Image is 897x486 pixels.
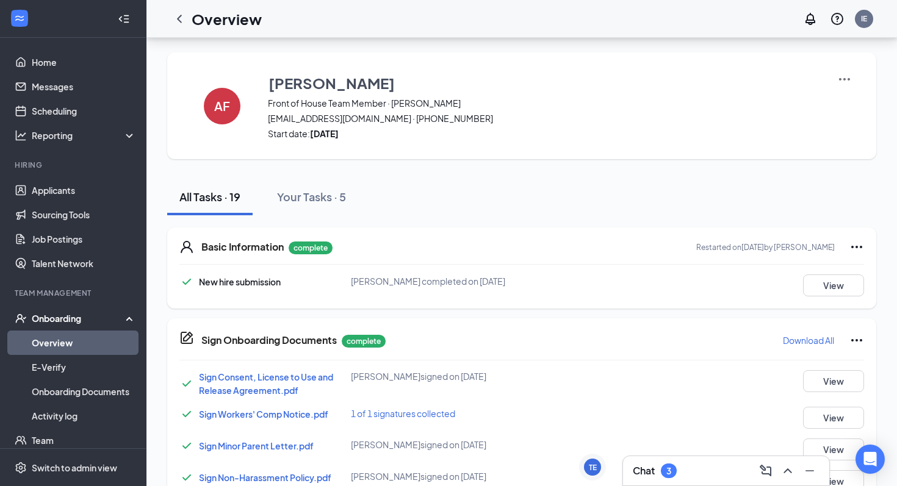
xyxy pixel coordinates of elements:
a: Overview [32,331,136,355]
a: Job Postings [32,227,136,251]
p: Restarted on [DATE] by [PERSON_NAME] [696,242,835,252]
span: [PERSON_NAME] completed on [DATE] [351,276,505,287]
svg: ComposeMessage [758,463,773,478]
svg: Analysis [15,129,27,141]
div: Open Intercom Messenger [856,445,885,474]
h5: Basic Information [201,240,284,254]
div: Hiring [15,160,134,170]
svg: Ellipses [849,240,864,254]
a: Sign Workers' Comp Notice.pdf [199,409,328,420]
span: New hire submission [199,276,281,287]
div: 3 [666,466,671,476]
button: ChevronUp [778,461,798,481]
a: Team [32,428,136,452]
div: Team Management [15,288,134,298]
h3: Chat [633,464,655,477]
div: All Tasks · 19 [179,189,240,204]
button: ComposeMessage [756,461,776,481]
span: [EMAIL_ADDRESS][DOMAIN_NAME] · [PHONE_NUMBER] [268,112,822,124]
a: Sign Consent, License to Use and Release Agreement.pdf [199,371,333,396]
a: Sign Non-Harassment Policy.pdf [199,472,331,483]
svg: QuestionInfo [830,12,845,26]
div: [PERSON_NAME] signed on [DATE] [351,438,579,451]
svg: Notifications [803,12,818,26]
div: IE [861,13,867,24]
button: View [803,407,864,429]
span: 1 of 1 signatures collected [351,408,455,419]
a: Onboarding Documents [32,379,136,404]
svg: Settings [15,462,27,474]
a: Scheduling [32,99,136,123]
strong: [DATE] [310,128,339,139]
p: complete [289,241,333,254]
p: Download All [783,334,834,346]
h4: AF [214,102,230,110]
div: [PERSON_NAME] signed on [DATE] [351,370,579,382]
a: Sourcing Tools [32,202,136,227]
svg: ChevronLeft [172,12,187,26]
button: AF [192,72,253,140]
div: Reporting [32,129,137,141]
h3: [PERSON_NAME] [268,73,395,93]
div: [PERSON_NAME] signed on [DATE] [351,470,579,482]
button: View [803,274,864,296]
svg: User [179,240,194,254]
svg: Ellipses [849,333,864,348]
svg: UserCheck [15,312,27,324]
a: Messages [32,74,136,99]
span: Start date: [268,127,822,140]
a: Home [32,50,136,74]
h5: Sign Onboarding Documents [201,334,337,347]
svg: Collapse [118,13,130,25]
a: Sign Minor Parent Letter.pdf [199,440,314,451]
svg: ChevronUp [780,463,795,478]
button: Minimize [800,461,820,481]
a: Talent Network [32,251,136,276]
span: Front of House Team Member · [PERSON_NAME] [268,97,822,109]
div: TE [589,462,597,473]
img: More Actions [837,72,852,87]
svg: Minimize [802,463,817,478]
div: Onboarding [32,312,126,324]
h1: Overview [192,9,262,29]
svg: WorkstreamLogo [13,12,26,24]
svg: Checkmark [179,274,194,289]
svg: Checkmark [179,407,194,421]
button: Download All [782,331,835,350]
button: View [803,438,864,460]
a: E-Verify [32,355,136,379]
button: View [803,370,864,392]
a: Applicants [32,178,136,202]
button: [PERSON_NAME] [268,72,822,94]
svg: CompanyDocumentIcon [179,331,194,345]
div: Switch to admin view [32,462,117,474]
svg: Checkmark [179,376,194,391]
a: Activity log [32,404,136,428]
svg: Checkmark [179,438,194,453]
div: Your Tasks · 5 [277,189,346,204]
svg: Checkmark [179,470,194,485]
p: complete [342,335,386,348]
